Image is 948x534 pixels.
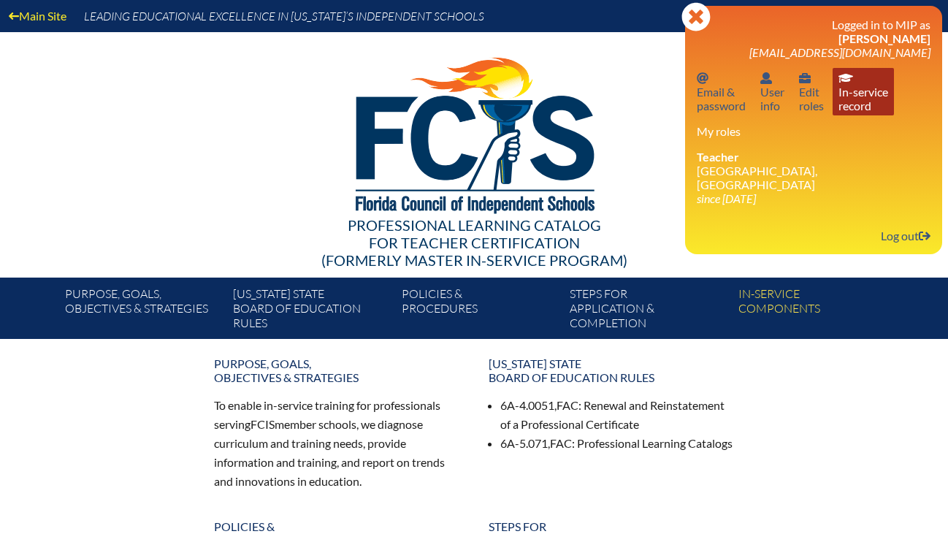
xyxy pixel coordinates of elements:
a: Steps forapplication & completion [564,283,732,339]
svg: Log out [919,230,930,242]
h3: Logged in to MIP as [697,18,930,59]
span: [PERSON_NAME] [838,31,930,45]
a: User infoUserinfo [754,68,790,115]
span: Teacher [697,150,739,164]
span: FCIS [251,417,275,431]
h3: My roles [697,124,930,138]
svg: In-service record [838,72,853,84]
span: for Teacher Certification [369,234,580,251]
a: [US_STATE] StateBoard of Education rules [480,351,743,390]
a: Email passwordEmail &password [691,68,752,115]
svg: Email password [697,72,708,84]
a: Purpose, goals,objectives & strategies [59,283,227,339]
img: FCISlogo221.eps [324,32,625,232]
a: Log outLog out [875,226,936,245]
span: FAC [557,398,578,412]
a: Policies &Procedures [396,283,564,339]
p: To enable in-service training for professionals serving member schools, we diagnose curriculum an... [214,396,459,490]
svg: User info [799,72,811,84]
svg: Close [681,2,711,31]
li: [GEOGRAPHIC_DATA], [GEOGRAPHIC_DATA] [697,150,930,205]
span: [EMAIL_ADDRESS][DOMAIN_NAME] [749,45,930,59]
li: 6A-5.071, : Professional Learning Catalogs [500,434,734,453]
span: FAC [550,436,572,450]
a: In-servicecomponents [733,283,901,339]
a: In-service recordIn-servicerecord [833,68,894,115]
i: since [DATE] [697,191,756,205]
li: 6A-4.0051, : Renewal and Reinstatement of a Professional Certificate [500,396,734,434]
a: Main Site [3,6,72,26]
div: Professional Learning Catalog (formerly Master In-service Program) [53,216,895,269]
a: Purpose, goals,objectives & strategies [205,351,468,390]
a: User infoEditroles [793,68,830,115]
a: [US_STATE] StateBoard of Education rules [227,283,395,339]
svg: User info [760,72,772,84]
